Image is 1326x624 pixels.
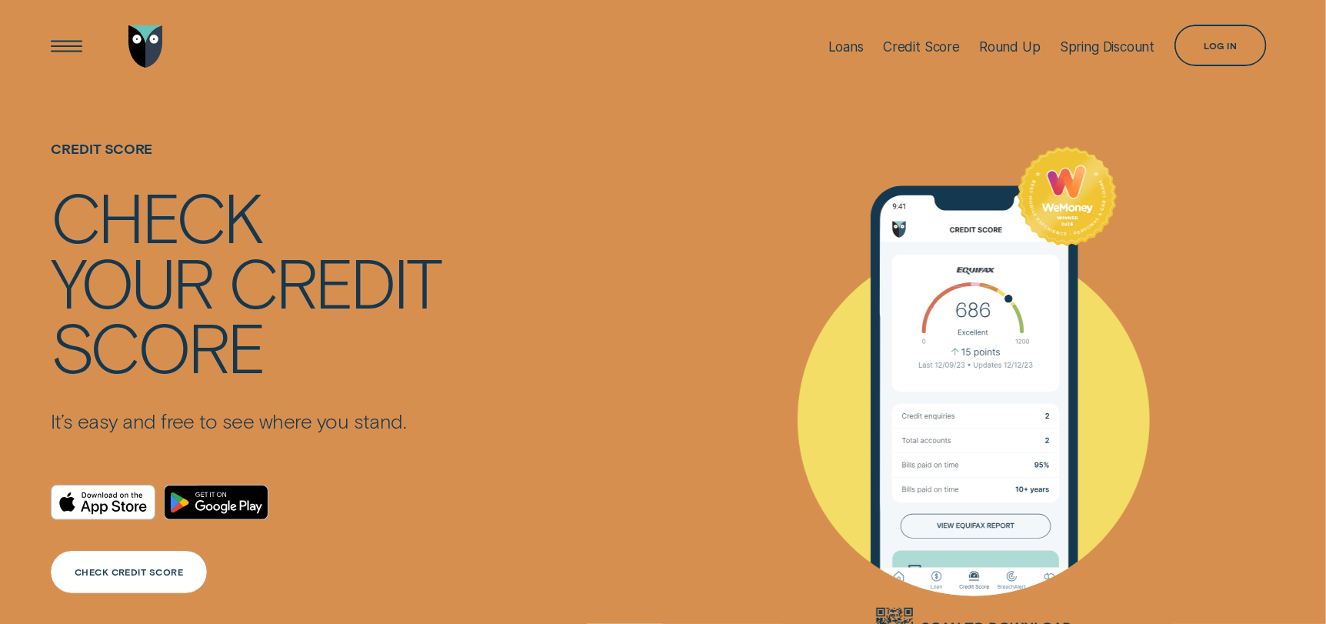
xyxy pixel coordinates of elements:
button: Open Menu [45,25,87,67]
a: Android App on Google Play [164,485,269,520]
a: CHECK CREDIT SCORE [51,551,206,592]
p: It’s easy and free to see where you stand. [51,409,439,434]
h4: Check your credit score [51,183,439,378]
div: score [51,313,264,378]
div: Spring Discount [1060,38,1154,55]
a: Download on the App Store [51,485,156,520]
div: Check [51,183,262,248]
img: Wisr [128,25,163,67]
div: credit [228,249,440,313]
h1: Credit Score [51,141,439,183]
div: Credit Score [883,38,960,55]
div: your [51,249,212,313]
button: Log in [1174,25,1268,66]
div: Loans [828,38,864,55]
div: CHECK CREDIT SCORE [75,568,184,576]
div: Round Up [979,38,1041,55]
